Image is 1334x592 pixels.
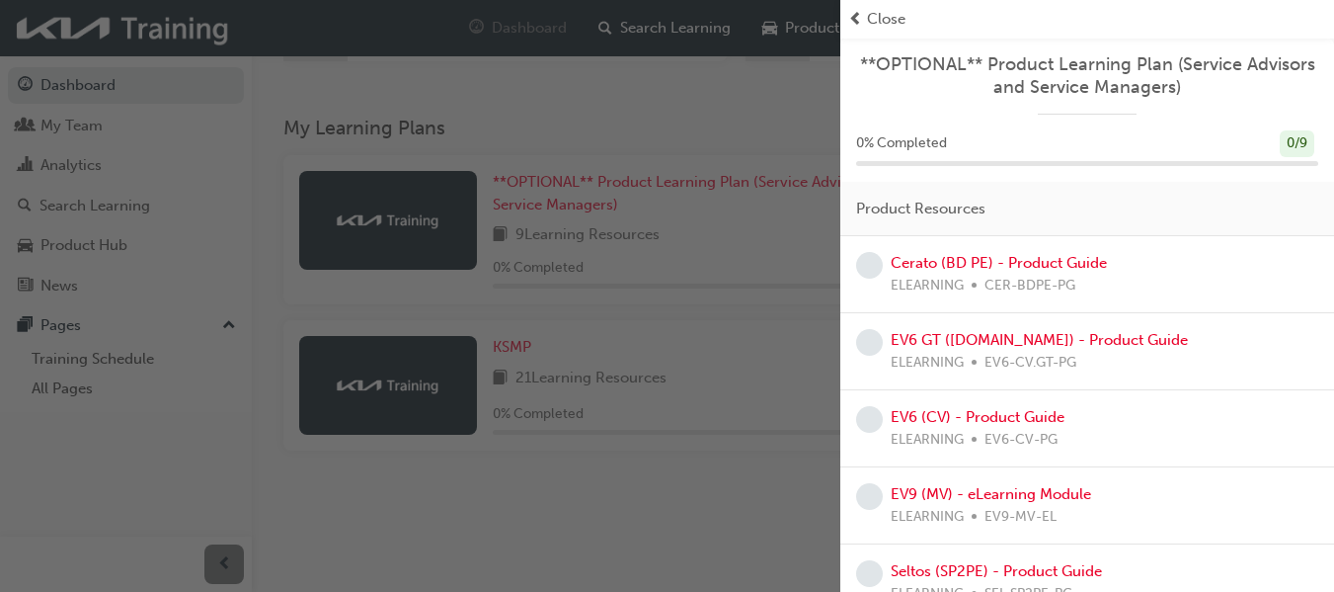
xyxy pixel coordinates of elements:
[856,483,883,510] span: learningRecordVerb_NONE-icon
[856,329,883,356] span: learningRecordVerb_NONE-icon
[891,352,964,375] span: ELEARNING
[848,8,863,31] span: prev-icon
[984,429,1058,452] span: EV6-CV-PG
[891,429,964,452] span: ELEARNING
[891,485,1091,503] a: EV9 (MV) - eLearning Module
[984,506,1057,529] span: EV9-MV-EL
[891,331,1188,349] a: EV6 GT ([DOMAIN_NAME]) - Product Guide
[891,254,1107,272] a: Cerato (BD PE) - Product Guide
[1280,130,1314,157] div: 0 / 9
[856,252,883,279] span: learningRecordVerb_NONE-icon
[891,506,964,529] span: ELEARNING
[891,408,1064,426] a: EV6 (CV) - Product Guide
[891,275,964,297] span: ELEARNING
[856,406,883,433] span: learningRecordVerb_NONE-icon
[891,562,1102,580] a: Seltos (SP2PE) - Product Guide
[848,8,1326,31] button: prev-iconClose
[856,132,947,155] span: 0 % Completed
[984,275,1075,297] span: CER-BDPE-PG
[856,560,883,587] span: learningRecordVerb_NONE-icon
[856,53,1318,98] a: **OPTIONAL** Product Learning Plan (Service Advisors and Service Managers)
[856,198,985,220] span: Product Resources
[867,8,905,31] span: Close
[984,352,1076,375] span: EV6-CV.GT-PG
